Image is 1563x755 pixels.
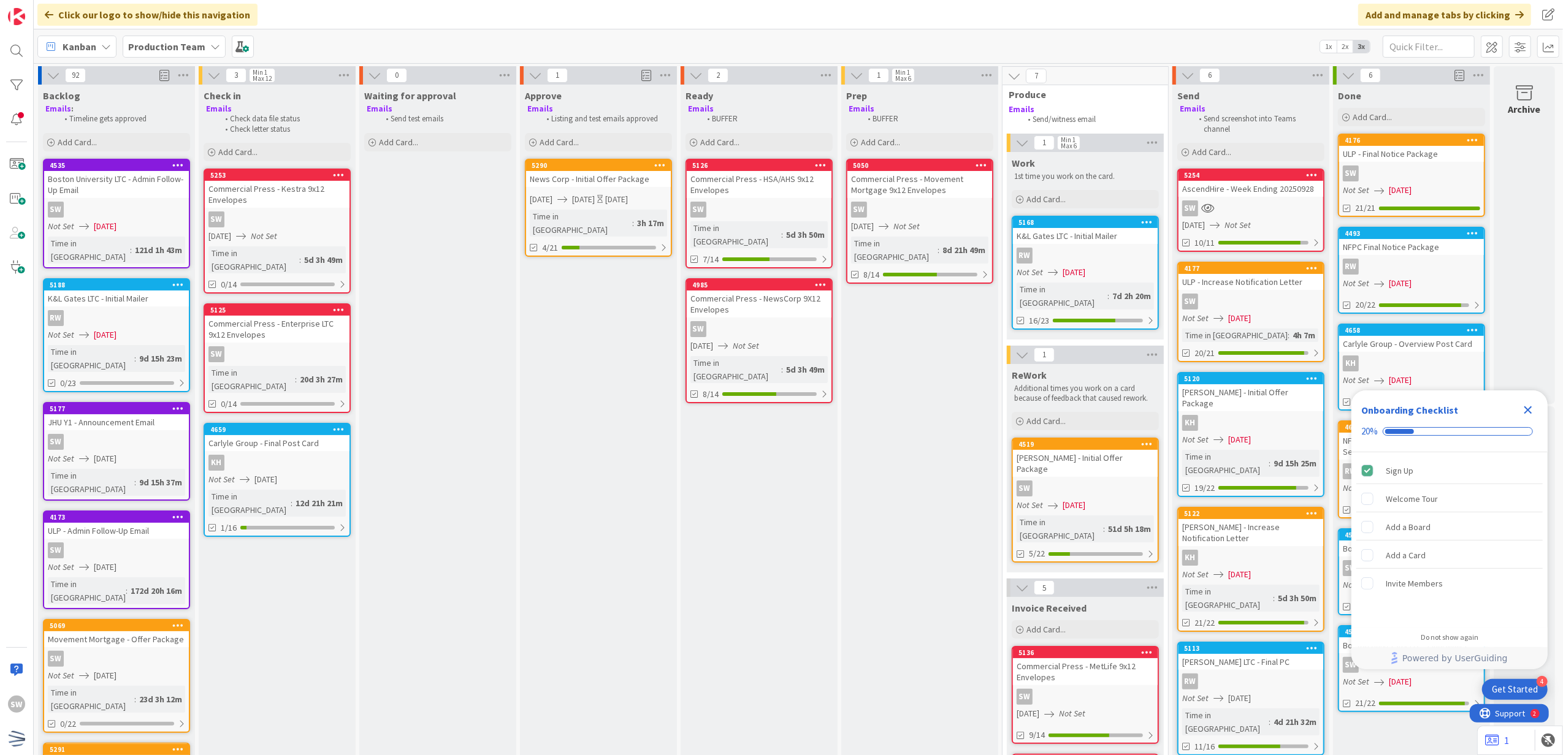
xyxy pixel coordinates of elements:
[526,160,671,187] div: 5290News Corp - Initial Offer Package
[44,620,189,647] div: 5069Movement Mortgage - Offer Package
[1013,480,1158,496] div: SW
[1018,440,1158,449] div: 4519
[1339,135,1484,162] div: 4176ULP - Final Notice Package
[1339,433,1484,460] div: NFPC Initial Offer Package - Lloyds Segment
[1339,228,1484,239] div: 4493
[1338,89,1361,102] span: Done
[128,40,205,53] b: Production Team
[1320,40,1337,53] span: 1x
[1182,328,1288,342] div: Time in [GEOGRAPHIC_DATA]
[218,124,349,134] li: Check letter status
[847,160,992,198] div: 5050Commercial Press - Movement Mortgage 9x12 Envelopes
[687,160,831,171] div: 5126
[1351,452,1548,624] div: Checklist items
[783,228,828,241] div: 5d 3h 50m
[1184,264,1323,273] div: 4177
[572,193,595,206] span: [DATE]
[781,228,783,241] span: :
[1013,248,1158,264] div: RW
[1018,218,1158,227] div: 5168
[1339,560,1484,576] div: SW
[63,39,96,54] span: Kanban
[540,137,579,148] span: Add Card...
[687,171,831,198] div: Commercial Press - HSA/AHS 9x12 Envelopes
[1179,415,1323,431] div: KH
[43,89,80,102] span: Backlog
[634,216,667,230] div: 3h 17m
[1339,239,1484,255] div: NFPC Final Notice Package
[1179,263,1323,274] div: 4177
[204,89,241,102] span: Check in
[861,137,900,148] span: Add Card...
[60,377,76,390] span: 0/23
[1180,104,1206,114] strong: Emails
[386,68,407,83] span: 0
[1179,294,1323,309] div: SW
[210,306,350,314] div: 5125
[218,114,349,124] li: Check data file status
[1337,40,1353,53] span: 2x
[44,310,189,326] div: RW
[1339,463,1484,479] div: RW
[690,321,706,337] div: SW
[1386,463,1413,478] div: Sign Up
[208,230,231,243] span: [DATE]
[1343,374,1369,385] i: Not Set
[846,89,867,102] span: Prep
[364,89,456,102] span: Waiting for approval
[1361,403,1458,417] div: Onboarding Checklist
[1026,415,1066,427] span: Add Card...
[1063,266,1085,279] span: [DATE]
[1013,439,1158,450] div: 4519
[1192,114,1323,134] li: Send screenshot into Teams channel
[733,340,759,351] i: Not Set
[1199,68,1220,83] span: 6
[1353,40,1370,53] span: 3x
[1345,326,1484,335] div: 4658
[1017,248,1033,264] div: RW
[863,268,879,281] span: 8/14
[1343,184,1369,195] i: Not Set
[44,414,189,430] div: JHU Y1 - Announcement Email
[938,243,939,257] span: :
[1339,422,1484,433] div: 4697
[208,346,224,362] div: SW
[205,455,350,471] div: KH
[1343,259,1359,275] div: RW
[1345,136,1484,145] div: 4176
[1389,277,1412,290] span: [DATE]
[939,243,988,257] div: 8d 21h 49m
[208,366,295,393] div: Time in [GEOGRAPHIC_DATA]
[1351,647,1548,669] div: Footer
[1345,423,1484,431] div: 4697
[1339,165,1484,181] div: SW
[58,137,97,148] span: Add Card...
[542,241,558,254] span: 4/21
[1290,328,1318,342] div: 4h 7m
[218,146,258,157] span: Add Card...
[1339,325,1484,336] div: 4658
[1355,202,1375,214] span: 21/21
[1179,263,1323,290] div: 4177ULP - Increase Notification Letter
[1182,434,1209,445] i: Not Set
[208,455,224,471] div: KH
[1358,647,1542,669] a: Powered by UserGuiding
[781,363,783,376] span: :
[1179,384,1323,411] div: [PERSON_NAME] - Initial Offer Package
[205,305,350,343] div: 5125Commercial Press - Enterprise LTC 9x12 Envelopes
[1508,102,1541,116] div: Archive
[1358,4,1531,26] div: Add and manage tabs by clicking
[1182,200,1198,216] div: SW
[37,4,258,26] div: Click our logo to show/hide this navigation
[48,329,74,340] i: Not Set
[48,221,74,232] i: Not Set
[45,104,71,114] strong: Emails
[1179,508,1323,546] div: 5122[PERSON_NAME] - Increase Notification Letter
[1288,328,1290,342] span: :
[688,104,714,114] strong: Emails
[1182,219,1205,232] span: [DATE]
[44,512,189,523] div: 4173
[692,161,831,170] div: 5126
[895,75,911,82] div: Max 6
[1485,733,1509,748] a: 1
